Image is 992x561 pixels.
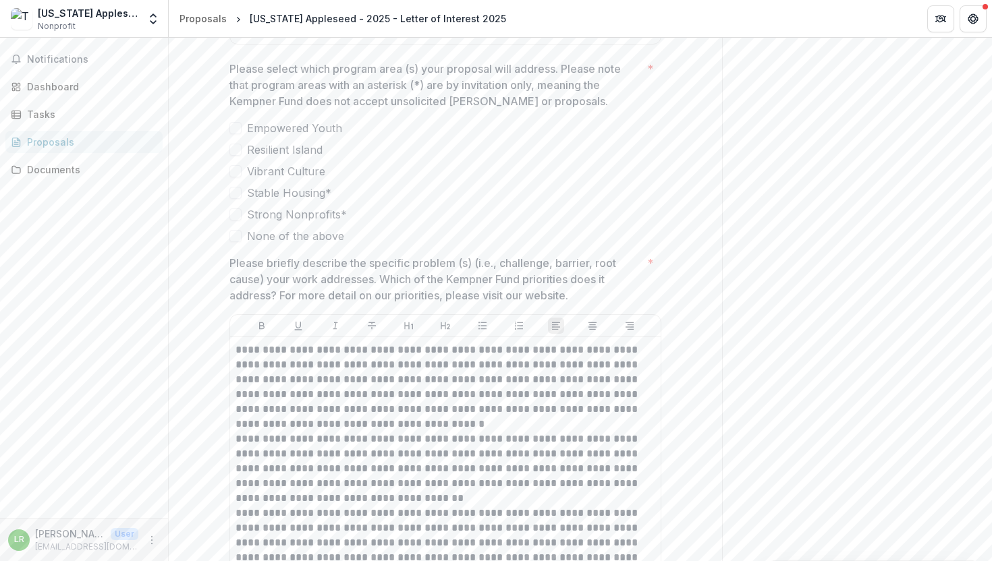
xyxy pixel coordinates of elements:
[35,541,138,553] p: [EMAIL_ADDRESS][DOMAIN_NAME]
[11,8,32,30] img: Texas Appleseed
[5,103,163,125] a: Tasks
[474,318,491,334] button: Bullet List
[5,131,163,153] a: Proposals
[247,206,347,223] span: Strong Nonprofits*
[27,107,152,121] div: Tasks
[511,318,527,334] button: Ordered List
[622,318,638,334] button: Align Right
[14,535,24,544] div: Laura Robinson
[254,318,270,334] button: Bold
[290,318,306,334] button: Underline
[27,54,157,65] span: Notifications
[548,318,564,334] button: Align Left
[38,20,76,32] span: Nonprofit
[250,11,506,26] div: [US_STATE] Appleseed - 2025 - Letter of Interest 2025
[144,532,160,548] button: More
[27,135,152,149] div: Proposals
[247,120,342,136] span: Empowered Youth
[229,61,642,109] p: Please select which program area (s) your proposal will address. Please note that program areas w...
[960,5,987,32] button: Get Help
[401,318,417,334] button: Heading 1
[38,6,138,20] div: [US_STATE] Appleseed
[5,76,163,98] a: Dashboard
[247,185,331,201] span: Stable Housing*
[364,318,380,334] button: Strike
[247,163,325,179] span: Vibrant Culture
[35,527,105,541] p: [PERSON_NAME]
[437,318,453,334] button: Heading 2
[144,5,163,32] button: Open entity switcher
[229,255,642,303] p: Please briefly describe the specific problem (s) (i.e., challenge, barrier, root cause) your work...
[180,11,227,26] div: Proposals
[27,80,152,94] div: Dashboard
[5,158,163,181] a: Documents
[174,9,512,28] nav: breadcrumb
[174,9,232,28] a: Proposals
[927,5,954,32] button: Partners
[584,318,601,334] button: Align Center
[111,528,138,540] p: User
[327,318,343,334] button: Italicize
[247,142,323,158] span: Resilient Island
[27,163,152,177] div: Documents
[5,49,163,70] button: Notifications
[247,228,344,244] span: None of the above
